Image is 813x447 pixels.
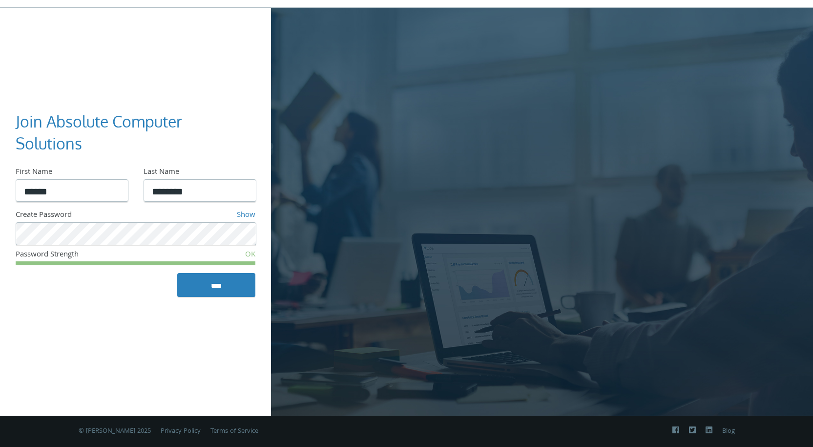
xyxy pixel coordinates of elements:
[16,111,248,155] h3: Join Absolute Computer Solutions
[722,426,735,437] a: Blog
[144,167,255,179] div: Last Name
[16,210,167,222] div: Create Password
[237,209,255,222] a: Show
[16,249,175,262] div: Password Strength
[210,426,258,437] a: Terms of Service
[16,167,127,179] div: First Name
[161,426,201,437] a: Privacy Policy
[79,426,151,437] span: © [PERSON_NAME] 2025
[175,249,255,262] div: OK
